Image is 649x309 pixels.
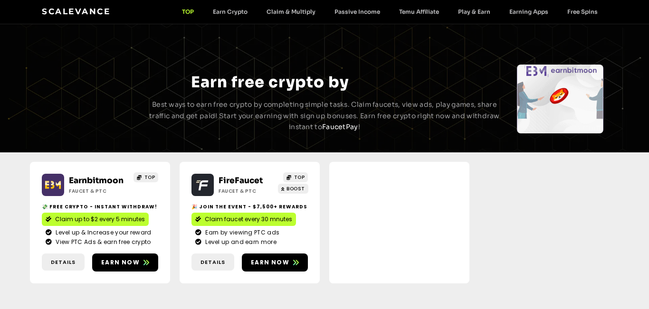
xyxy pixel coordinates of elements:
a: TOP [283,172,308,182]
a: FireFaucet [219,176,263,186]
span: Earn now [251,258,289,267]
a: Play & Earn [449,8,500,15]
a: Details [191,253,234,271]
span: Claim up to $2 every 5 minutes [55,215,145,224]
span: BOOST [286,185,305,192]
a: Claim up to $2 every 5 minutes [42,213,149,226]
span: Earn now [101,258,140,267]
span: View PTC Ads & earn free crypto [53,238,151,246]
a: Earn Crypto [203,8,257,15]
span: Level up and earn more [203,238,277,246]
a: Claim faucet every 30 mnutes [191,213,296,226]
nav: Menu [172,8,607,15]
span: Earn free crypto by [191,73,349,92]
a: Earn now [242,253,308,272]
h2: 💸 Free crypto - Instant withdraw! [42,203,158,210]
a: Scalevance [42,7,110,16]
span: Earn by viewing PTC ads [203,228,279,237]
a: TOP [134,172,158,182]
p: Best ways to earn free crypto by completing simple tasks. Claim faucets, view ads, play games, sh... [148,99,501,133]
a: Passive Income [325,8,390,15]
a: FaucetPay [322,122,358,131]
h2: Faucet & PTC [219,187,278,195]
a: Temu Affiliate [390,8,449,15]
span: TOP [144,174,155,181]
a: TOP [172,8,203,15]
div: Slides [517,65,603,133]
a: Free Spins [558,8,607,15]
h2: 🎉 Join the event - $7,500+ Rewards [191,203,308,210]
a: Earn now [92,253,158,272]
a: BOOST [278,184,308,194]
a: Details [42,253,85,271]
span: Details [200,258,225,266]
span: Claim faucet every 30 mnutes [205,215,292,224]
a: Earning Apps [500,8,558,15]
a: Earnbitmoon [69,176,124,186]
h2: Faucet & PTC [69,187,128,195]
div: Slides [46,65,132,133]
a: Claim & Multiply [257,8,325,15]
span: Level up & Increase your reward [53,228,151,237]
span: TOP [294,174,305,181]
span: Details [51,258,76,266]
